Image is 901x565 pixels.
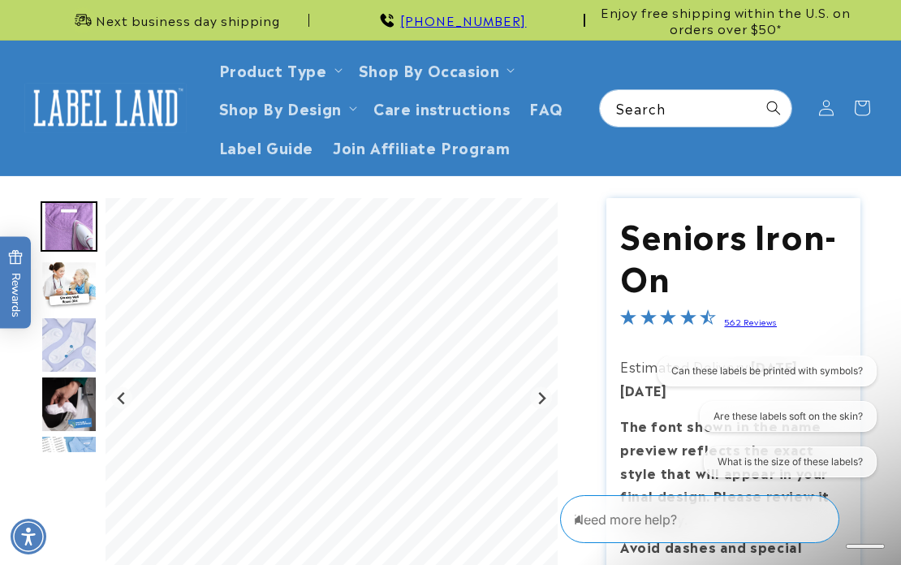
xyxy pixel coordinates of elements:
div: Go to slide 5 [41,435,97,492]
img: Nursing Home Iron-On - Label Land [41,317,97,373]
a: Product Type [219,58,327,80]
span: Rewards [8,250,24,317]
div: Accessibility Menu [11,519,46,554]
img: Nursing Home Iron-On - Label Land [41,376,97,433]
strong: The font shown in the name preview reflects the exact style that will appear in your final design... [620,416,830,528]
a: Join Affiliate Program [323,127,519,166]
a: FAQ [519,88,573,127]
span: 4.4-star overall rating [620,311,716,330]
summary: Shop By Design [209,88,364,127]
h1: Seniors Iron-On [620,213,847,297]
span: Label Guide [219,137,314,156]
summary: Product Type [209,50,349,88]
iframe: Gorgias live chat conversation starters [635,356,885,492]
img: Iron on name label being ironed to shirt [41,201,97,252]
img: Nurse with an elderly woman and an iron on label [41,261,97,311]
summary: Shop By Occasion [349,50,522,88]
button: Go to last slide [111,387,133,409]
a: Care instructions [364,88,519,127]
a: call 732-987-3915 [400,11,526,29]
p: Estimated Delivery: [620,355,847,402]
span: Care instructions [373,98,510,117]
iframe: Gorgias Floating Chat [560,489,885,549]
strong: [DATE] [620,380,667,399]
a: Label Guide [209,127,324,166]
span: Next business day shipping [96,12,280,28]
a: 562 Reviews - open in a new tab [724,316,777,327]
div: Go to slide 1 [41,198,97,255]
button: Search [756,90,791,126]
img: Nursing Home Iron-On - Label Land [41,435,97,492]
button: Next slide [530,387,552,409]
a: Shop By Design [219,97,342,119]
img: Label Land [24,83,187,133]
span: Shop By Occasion [359,60,500,79]
span: Enjoy free shipping within the U.S. on orders over $50* [592,4,860,36]
div: Go to slide 4 [41,376,97,433]
a: Label Land [19,76,193,139]
div: Go to slide 2 [41,257,97,314]
div: Go to slide 3 [41,317,97,373]
span: Join Affiliate Program [333,137,510,156]
span: FAQ [529,98,563,117]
